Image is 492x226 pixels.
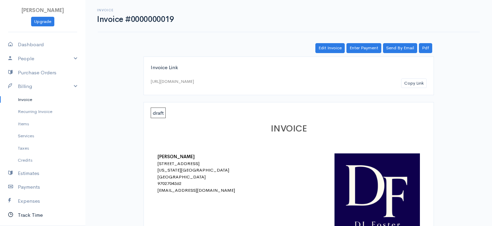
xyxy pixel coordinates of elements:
b: [PERSON_NAME] [158,154,195,160]
h1: Invoice #0000000019 [97,15,174,24]
span: draft [151,108,166,118]
div: [STREET_ADDRESS] [US_STATE][GEOGRAPHIC_DATA] [GEOGRAPHIC_DATA] 9702704362 [EMAIL_ADDRESS][DOMAIN_... [158,160,277,194]
a: Send By Email [383,43,417,53]
div: [URL][DOMAIN_NAME] [151,78,194,85]
button: Copy Link [401,78,427,88]
h6: Invoice [97,8,174,12]
a: Enter Payment [346,43,381,53]
div: Invoice Link [151,64,427,72]
a: Pdf [419,43,432,53]
h1: INVOICE [158,124,420,134]
a: Edit Invoice [315,43,345,53]
span: [PERSON_NAME] [22,7,64,13]
a: Upgrade [31,17,54,27]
